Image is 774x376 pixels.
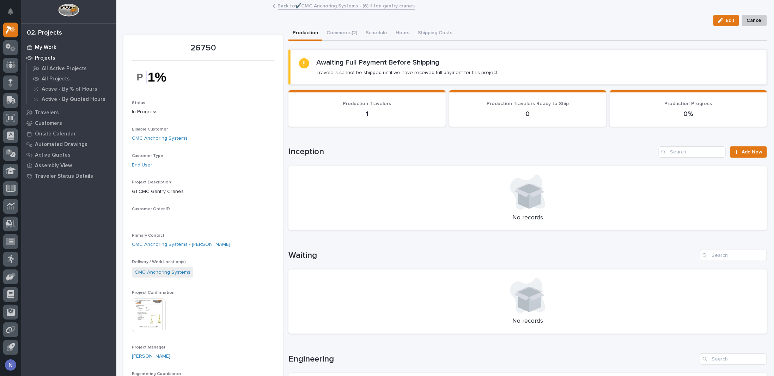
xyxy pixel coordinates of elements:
a: Projects [21,53,116,63]
p: Travelers cannot be shipped until we have received full payment for this project. [316,69,498,76]
button: Edit [713,15,739,26]
span: Add New [742,150,762,154]
span: Primary Contact [132,234,164,238]
a: Traveler Status Details [21,171,116,181]
a: All Projects [27,74,116,84]
p: Assembly View [35,163,72,169]
span: Customer Type [132,154,163,158]
p: 26750 [132,43,274,53]
p: Automated Drawings [35,141,87,148]
p: Projects [35,55,55,61]
p: All Projects [42,76,70,82]
a: Active Quotes [21,150,116,160]
p: Active - By Quoted Hours [42,96,105,103]
span: Edit [726,17,735,24]
a: CMC Anchoring Systems [132,135,188,142]
h1: Engineering [288,354,697,364]
button: Schedule [361,26,391,41]
button: Notifications [3,4,18,19]
input: Search [700,250,767,261]
a: Active - By Quoted Hours [27,94,116,104]
span: Production Travelers Ready to Ship [487,101,569,106]
button: Production [288,26,322,41]
span: Project Description [132,180,171,184]
p: 0% [618,110,758,118]
a: CMC Anchoring Systems [135,269,190,276]
a: Customers [21,118,116,128]
a: Assembly View [21,160,116,171]
p: All Active Projects [42,66,87,72]
p: Active - By % of Hours [42,86,97,92]
button: users-avatar [3,358,18,372]
span: Engineering Coordinator [132,372,181,376]
img: Workspace Logo [58,4,79,17]
h1: Waiting [288,250,697,261]
p: No records [297,214,758,222]
span: Billable Customer [132,127,168,132]
p: G1 CMC Gantry Cranes [132,188,274,195]
p: Customers [35,120,62,127]
p: - [132,214,274,222]
p: 1 [297,110,437,118]
p: In Progress [132,108,274,116]
a: Add New [730,146,767,158]
p: No records [297,317,758,325]
p: Active Quotes [35,152,71,158]
h2: Awaiting Full Payment Before Shipping [316,58,439,67]
p: 0 [458,110,598,118]
span: Project Manager [132,345,165,350]
img: U1vW2vclAtSmFZHzcDyyzJT61duf7kFaSktA-sQA3H0 [132,65,185,89]
span: Production Progress [665,101,712,106]
span: Production Travelers [343,101,391,106]
a: [PERSON_NAME] [132,353,170,360]
a: Active - By % of Hours [27,84,116,94]
a: Travelers [21,107,116,118]
input: Search [700,353,767,365]
p: My Work [35,44,56,51]
h1: Inception [288,147,656,157]
span: Project Confirmation [132,291,175,295]
button: Shipping Costs [414,26,457,41]
p: Onsite Calendar [35,131,76,137]
a: Back to✔️CMC Anchoring Systems - (6) 1 ton gantry cranes [278,1,415,10]
span: Customer Order ID [132,207,170,211]
a: My Work [21,42,116,53]
p: Travelers [35,110,59,116]
input: Search [659,146,726,158]
div: 02. Projects [27,29,62,37]
a: CMC Anchoring Systems - [PERSON_NAME] [132,241,230,248]
div: Notifications [9,8,18,20]
a: End User [132,162,152,169]
p: Traveler Status Details [35,173,93,180]
button: Comments (2) [322,26,361,41]
span: Status [132,101,145,105]
a: Automated Drawings [21,139,116,150]
button: Hours [391,26,414,41]
span: Cancel [746,16,762,25]
a: Onsite Calendar [21,128,116,139]
button: Cancel [742,15,767,26]
a: All Active Projects [27,63,116,73]
span: Delivery / Work Location(s) [132,260,186,264]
